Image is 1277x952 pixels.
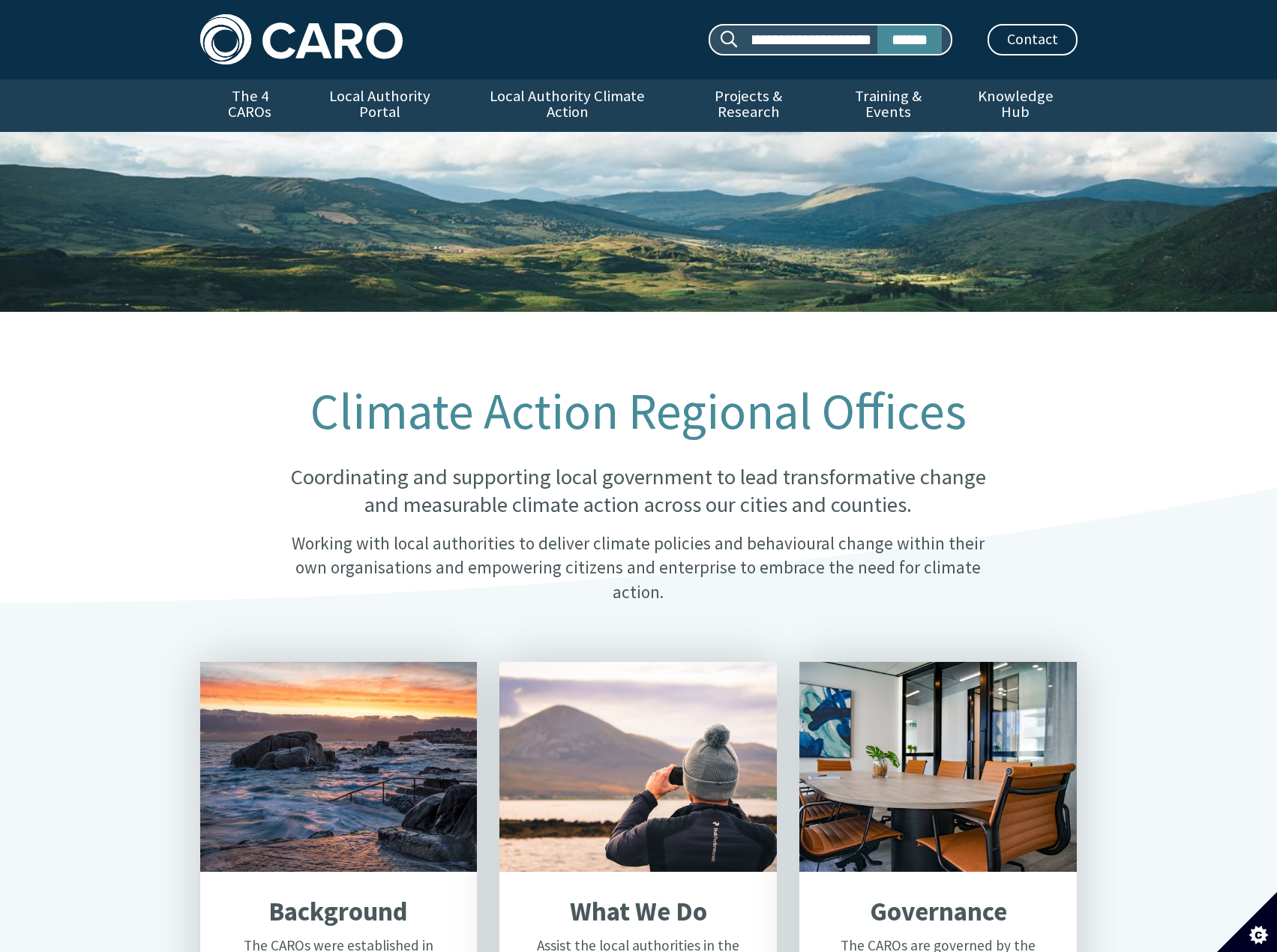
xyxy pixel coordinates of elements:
[274,463,1002,519] p: Coordinating and supporting local government to lead transformative change and measurable climate...
[300,79,460,132] a: Local Authority Portal
[274,384,1002,439] h1: Climate Action Regional Offices
[521,896,755,927] h2: What We Do
[274,531,1002,604] p: Working with local authorities to deliver climate policies and behavioural change within their ow...
[460,79,674,132] a: Local Authority Climate Action
[674,79,823,132] a: Projects & Research
[988,24,1078,55] a: Contact
[200,79,300,132] a: The 4 CAROs
[823,79,954,132] a: Training & Events
[200,14,403,64] img: Caro logo
[221,896,455,927] h2: Background
[1217,892,1277,952] button: Set cookie preferences
[821,896,1055,927] h2: Governance
[954,79,1077,132] a: Knowledge Hub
